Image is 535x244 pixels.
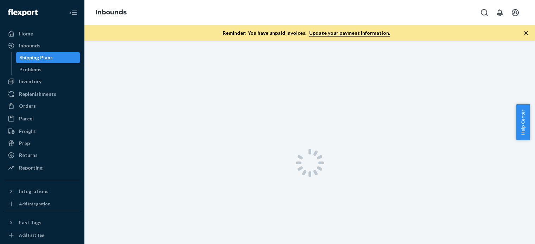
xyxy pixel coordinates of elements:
[90,2,132,23] ol: breadcrumbs
[19,188,49,195] div: Integrations
[19,128,36,135] div: Freight
[516,104,530,140] button: Help Center
[4,88,80,100] a: Replenishments
[16,52,81,63] a: Shipping Plans
[19,42,40,49] div: Inbounds
[66,6,80,20] button: Close Navigation
[4,100,80,112] a: Orders
[4,113,80,124] a: Parcel
[19,140,30,147] div: Prep
[16,64,81,75] a: Problems
[4,200,80,208] a: Add Integration
[96,8,127,16] a: Inbounds
[8,9,38,16] img: Flexport logo
[19,66,42,73] div: Problems
[19,30,33,37] div: Home
[4,40,80,51] a: Inbounds
[4,138,80,149] a: Prep
[4,150,80,161] a: Returns
[19,232,44,238] div: Add Fast Tag
[4,162,80,173] a: Reporting
[309,30,390,37] a: Update your payment information.
[4,186,80,197] button: Integrations
[19,54,53,61] div: Shipping Plans
[19,164,43,171] div: Reporting
[477,6,491,20] button: Open Search Box
[19,103,36,110] div: Orders
[4,126,80,137] a: Freight
[493,6,507,20] button: Open notifications
[4,28,80,39] a: Home
[223,29,390,37] p: Reminder: You have unpaid invoices.
[19,91,56,98] div: Replenishments
[19,78,42,85] div: Inventory
[4,76,80,87] a: Inventory
[4,217,80,228] button: Fast Tags
[19,115,34,122] div: Parcel
[19,152,38,159] div: Returns
[4,231,80,239] a: Add Fast Tag
[19,219,42,226] div: Fast Tags
[508,6,522,20] button: Open account menu
[19,201,50,207] div: Add Integration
